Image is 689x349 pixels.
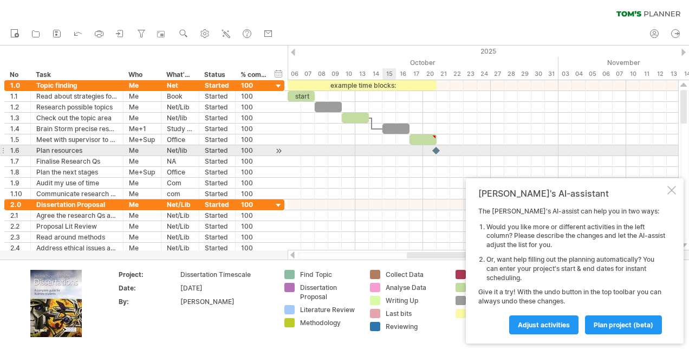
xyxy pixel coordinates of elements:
div: Meet with supervisor to run Res Qs [36,134,118,145]
div: Thursday, 23 October 2025 [464,68,477,80]
div: Net/Lib [167,102,193,112]
div: Office [167,167,193,177]
div: 1.2 [10,102,25,112]
div: 100 [241,189,267,199]
div: Project: [119,270,178,279]
div: 1.8 [10,167,25,177]
div: Date: [119,283,178,293]
div: Net/Lib [167,210,193,221]
div: 100 [241,113,267,123]
div: 100 [241,210,267,221]
div: Read about strategies for finding a topic [36,91,118,101]
div: 1.0 [10,80,25,91]
div: Check out the topic area [36,113,118,123]
div: Net [167,80,193,91]
div: Last bits [386,309,445,318]
div: Me [129,113,155,123]
div: 1.7 [10,156,25,166]
div: Started [205,243,230,253]
div: Thursday, 6 November 2025 [599,68,613,80]
div: Started [205,91,230,101]
div: Methodology [300,318,359,327]
div: Office [167,134,193,145]
div: Wednesday, 29 October 2025 [518,68,531,80]
a: Adjust activities [509,315,578,334]
div: 1.4 [10,124,25,134]
div: Me [129,210,155,221]
div: Monday, 20 October 2025 [423,68,437,80]
div: Net/Lib [167,243,193,253]
div: Wednesday, 8 October 2025 [315,68,328,80]
div: Monday, 6 October 2025 [288,68,301,80]
div: Brain Storm precise research Qs [36,124,118,134]
div: Tuesday, 14 October 2025 [369,68,382,80]
div: Study Room [167,124,193,134]
div: Net/lib [167,113,193,123]
div: 100 [241,199,267,210]
img: ae64b563-e3e0-416d-90a8-e32b171956a1.jpg [30,270,82,337]
li: Would you like more or different activities in the left column? Please describe the changes and l... [486,223,665,250]
div: 100 [241,221,267,231]
div: Started [205,232,230,242]
div: NA [167,156,193,166]
div: Started [205,189,230,199]
div: Me [129,102,155,112]
div: Started [205,221,230,231]
div: scroll to activity [274,145,284,157]
div: Topic finding [36,80,118,91]
div: Thursday, 16 October 2025 [396,68,409,80]
div: [PERSON_NAME] [180,297,271,306]
div: 100 [241,134,267,145]
div: 1.10 [10,189,25,199]
div: Net/lib [167,145,193,156]
div: Me+Sup [129,167,155,177]
div: Monday, 10 November 2025 [626,68,640,80]
div: Tuesday, 11 November 2025 [640,68,653,80]
div: Net/Lib [167,232,193,242]
div: % complete [240,69,266,80]
div: Tuesday, 7 October 2025 [301,68,315,80]
div: Plan the next stages [36,167,118,177]
div: Friday, 17 October 2025 [409,68,423,80]
div: Friday, 10 October 2025 [342,68,355,80]
div: example time blocks: [288,80,437,91]
div: Started [205,145,230,156]
div: Wednesday, 12 November 2025 [653,68,667,80]
div: October 2025 [247,57,558,68]
div: 2.3 [10,232,25,242]
div: Monday, 3 November 2025 [558,68,572,80]
div: 100 [241,124,267,134]
div: 100 [241,80,267,91]
div: Me [129,221,155,231]
div: Wednesday, 15 October 2025 [382,68,396,80]
div: Analyse Data [386,283,445,292]
span: plan project (beta) [594,321,653,329]
div: Me+Sup [129,134,155,145]
div: Dissertation Proposal [36,199,118,210]
div: [PERSON_NAME]'s AI-assistant [478,188,665,199]
div: Me [129,199,155,210]
div: Wednesday, 22 October 2025 [450,68,464,80]
div: Thursday, 30 October 2025 [531,68,545,80]
div: Tuesday, 28 October 2025 [504,68,518,80]
div: Finalise Research Qs [36,156,118,166]
div: Monday, 27 October 2025 [491,68,504,80]
div: Com [167,178,193,188]
div: Communicate research Qs [36,189,118,199]
div: Wednesday, 5 November 2025 [586,68,599,80]
div: 2.2 [10,221,25,231]
div: Read around methods [36,232,118,242]
div: Me+1 [129,124,155,134]
div: Friday, 31 October 2025 [545,68,558,80]
div: Friday, 7 November 2025 [613,68,626,80]
div: Me [129,80,155,91]
div: Me [129,232,155,242]
div: 100 [241,91,267,101]
div: Thursday, 9 October 2025 [328,68,342,80]
div: 100 [241,102,267,112]
div: The [PERSON_NAME]'s AI-assist can help you in two ways: Give it a try! With the undo button in th... [478,207,665,334]
div: Started [205,156,230,166]
div: 1.9 [10,178,25,188]
div: Net/Lib [167,199,193,210]
div: Me [129,189,155,199]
